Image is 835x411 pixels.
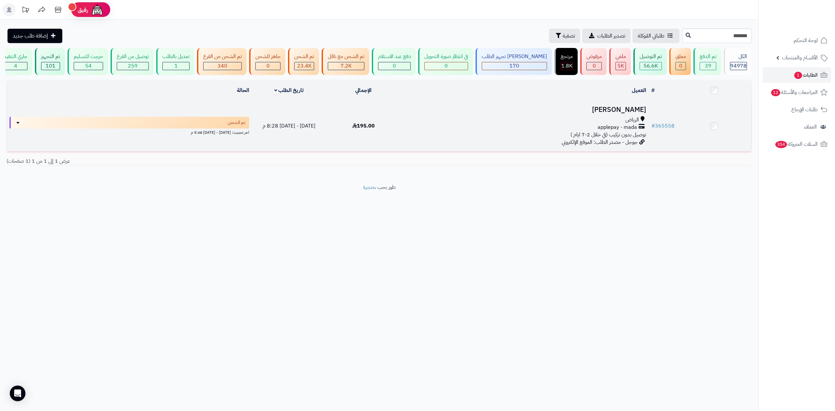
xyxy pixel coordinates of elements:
[579,48,608,75] a: مرفوض 0
[509,62,519,70] span: 170
[91,3,104,16] img: ai-face.png
[549,29,580,43] button: تصفية
[74,62,103,70] div: 54
[651,122,655,130] span: #
[730,62,747,70] span: 94978
[616,62,626,70] div: 4971
[705,62,711,70] span: 39
[9,129,249,135] div: اخر تحديث: [DATE] - [DATE] 5:48 م
[445,62,448,70] span: 0
[41,62,60,70] div: 101
[274,86,304,94] a: تاريخ الطلب
[78,6,88,14] span: رفيق
[204,62,241,70] div: 340
[593,62,596,70] span: 0
[393,62,396,70] span: 0
[632,86,646,94] a: العميل
[403,106,646,114] h3: [PERSON_NAME]
[155,48,196,75] a: تعديل بالطلب 1
[644,62,658,70] span: 56.6K
[794,36,818,45] span: لوحة التحكم
[617,62,624,70] span: 5K
[587,62,601,70] div: 0
[668,48,692,75] a: معلق 0
[679,62,682,70] span: 0
[794,70,818,80] span: الطلبات
[763,67,831,83] a: الطلبات1
[791,105,818,114] span: طلبات الإرجاع
[117,53,149,60] div: توصيل من الفرع
[162,53,190,60] div: تعديل بالطلب
[2,158,379,165] div: عرض 1 إلى 1 من 1 (1 صفحات)
[294,53,314,60] div: تم الشحن
[371,48,417,75] a: دفع عند الاستلام 0
[237,86,249,94] a: الحالة
[295,62,314,70] div: 23403
[417,48,474,75] a: في انتظار صورة التحويل 0
[352,122,375,130] span: 195.00
[763,102,831,117] a: طلبات الإرجاع
[632,48,668,75] a: تم التوصيل 56.6K
[378,53,411,60] div: دفع عند الاستلام
[263,122,315,130] span: [DATE] - [DATE] 8:28 م
[46,62,55,70] span: 101
[297,62,311,70] span: 23.4K
[328,62,364,70] div: 7223
[632,29,679,43] a: طلباتي المُوكلة
[218,62,227,70] span: 340
[763,33,831,48] a: لوحة التحكم
[804,122,817,131] span: العملاء
[791,17,829,30] img: logo-2.png
[700,53,716,60] div: تم الدفع
[320,48,371,75] a: تم الشحن مع ناقل 7.2K
[562,138,638,146] span: جوجل - مصدر الطلب: الموقع الإلكتروني
[17,3,34,18] a: تحديثات المنصة
[163,62,189,70] div: 1
[570,131,646,139] span: توصيل بدون تركيب (في خلال 2-7 ايام )
[255,53,281,60] div: جاهز للشحن
[109,48,155,75] a: توصيل من الفرع 259
[608,48,632,75] a: ملغي 5K
[378,62,410,70] div: 0
[770,88,818,97] span: المراجعات والأسئلة
[482,62,547,70] div: 170
[582,29,630,43] a: تصدير الطلبات
[248,48,287,75] a: جاهز للشحن 0
[700,62,716,70] div: 39
[651,122,675,130] a: #365558
[4,53,27,60] div: جاري التنفيذ
[256,62,280,70] div: 0
[74,53,103,60] div: خرجت للتسليم
[676,62,686,70] div: 0
[771,89,780,96] span: 12
[424,53,468,60] div: في انتظار صورة التحويل
[228,119,245,126] span: تم الشحن
[553,48,579,75] a: مرتجع 1.8K
[266,62,270,70] span: 0
[586,53,602,60] div: مرفوض
[794,72,802,79] span: 1
[625,116,639,124] span: الرياض
[640,53,662,60] div: تم التوصيل
[763,136,831,152] a: السلات المتروكة354
[34,48,66,75] a: تم التجهيز 101
[722,48,753,75] a: الكل94978
[117,62,148,70] div: 259
[13,32,48,40] span: إضافة طلب جديد
[203,53,242,60] div: تم الشحن من الفرع
[66,48,109,75] a: خرجت للتسليم 54
[363,183,375,191] a: متجرة
[561,62,572,70] div: 1811
[341,62,352,70] span: 7.2K
[175,62,178,70] span: 1
[8,29,62,43] a: إضافة طلب جديد
[775,141,787,148] span: 354
[561,53,573,60] div: مرتجع
[128,62,138,70] span: 259
[763,119,831,135] a: العملاء
[692,48,722,75] a: تم الدفع 39
[41,53,60,60] div: تم التجهيز
[676,53,686,60] div: معلق
[355,86,372,94] a: الإجمالي
[598,124,637,131] span: applepay - mada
